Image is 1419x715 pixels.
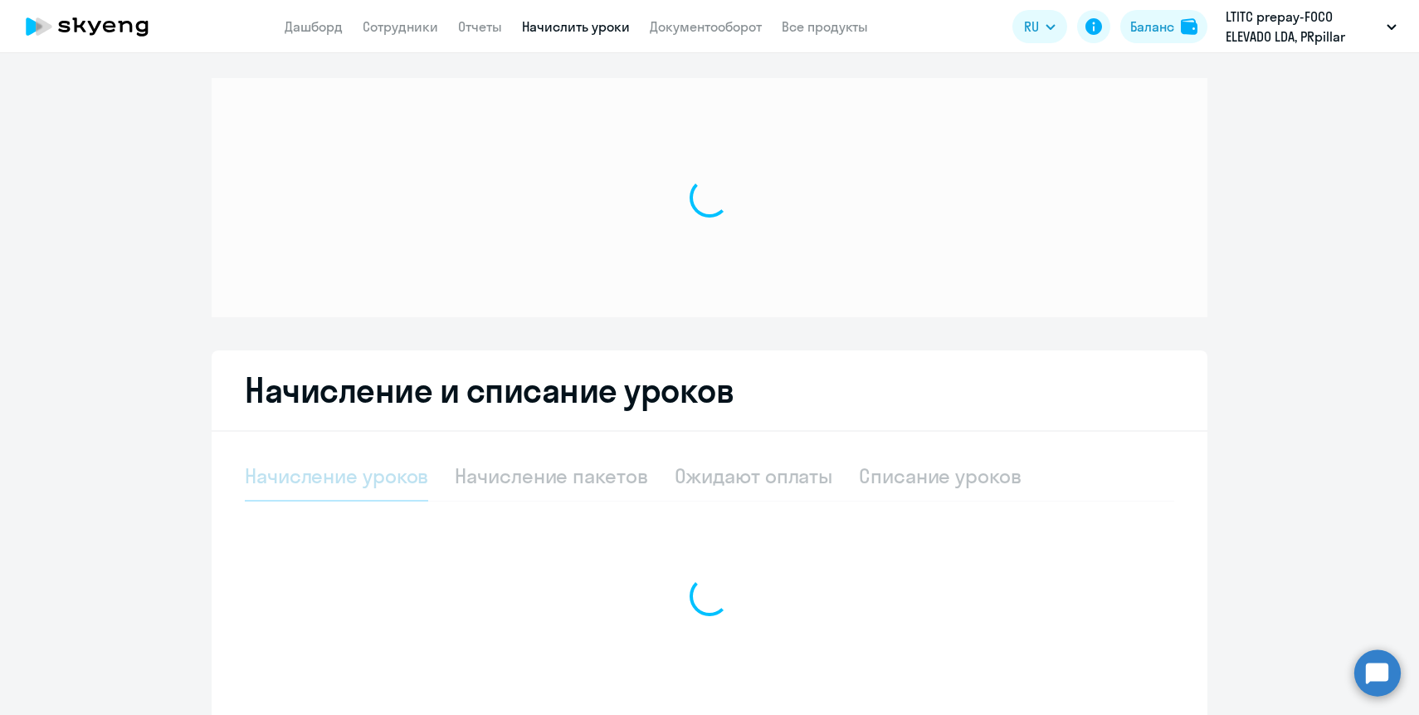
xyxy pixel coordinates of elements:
[1130,17,1174,37] div: Баланс
[245,370,1174,410] h2: Начисление и списание уроков
[1181,18,1197,35] img: balance
[522,18,630,35] a: Начислить уроки
[782,18,868,35] a: Все продукты
[1120,10,1207,43] button: Балансbalance
[458,18,502,35] a: Отчеты
[1024,17,1039,37] span: RU
[285,18,343,35] a: Дашборд
[363,18,438,35] a: Сотрудники
[1012,10,1067,43] button: RU
[1226,7,1380,47] p: LTITC prepay-FOCO ELEVADO LDA, PRpillar
[650,18,762,35] a: Документооборот
[1217,7,1405,47] button: LTITC prepay-FOCO ELEVADO LDA, PRpillar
